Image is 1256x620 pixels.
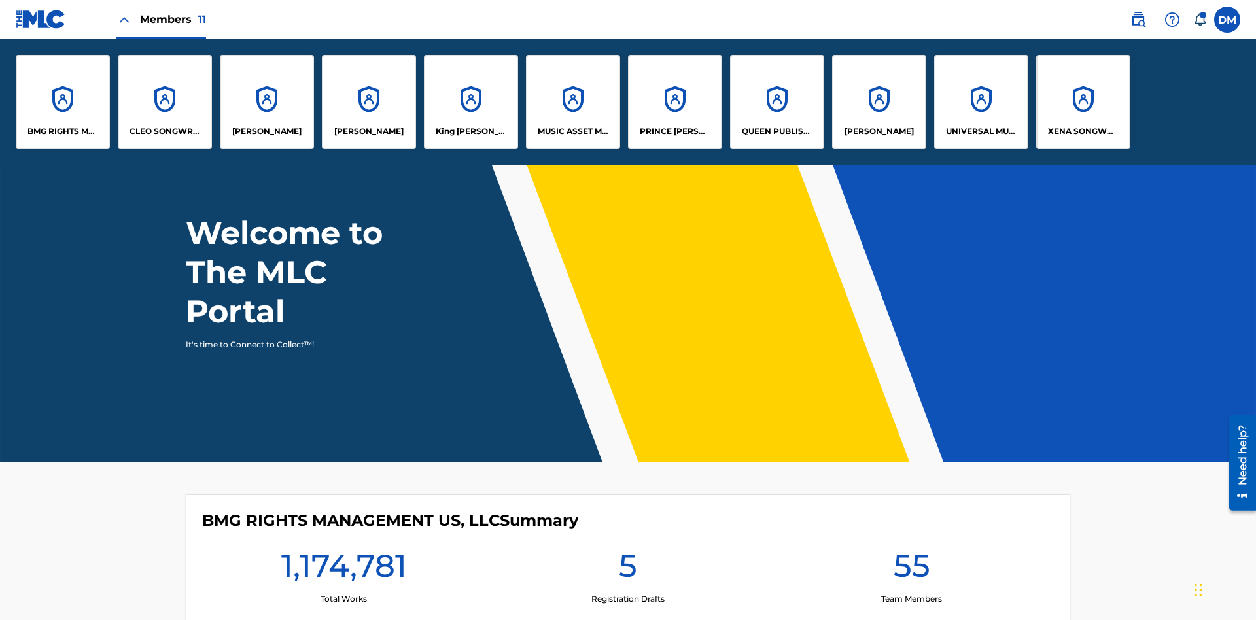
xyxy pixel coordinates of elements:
img: help [1164,12,1180,27]
a: AccountsKing [PERSON_NAME] [424,55,518,149]
h1: 55 [894,546,930,593]
div: User Menu [1214,7,1240,33]
p: CLEO SONGWRITER [130,126,201,137]
a: Accounts[PERSON_NAME] [322,55,416,149]
p: Registration Drafts [591,593,665,605]
a: Accounts[PERSON_NAME] [220,55,314,149]
p: EYAMA MCSINGER [334,126,404,137]
p: QUEEN PUBLISHA [742,126,813,137]
h4: BMG RIGHTS MANAGEMENT US, LLC [202,511,578,530]
p: Total Works [321,593,367,605]
img: search [1130,12,1146,27]
a: AccountsCLEO SONGWRITER [118,55,212,149]
div: Help [1159,7,1185,33]
a: AccountsUNIVERSAL MUSIC PUB GROUP [934,55,1028,149]
p: King McTesterson [436,126,507,137]
div: Drag [1195,570,1202,610]
h1: 1,174,781 [281,546,407,593]
a: AccountsBMG RIGHTS MANAGEMENT US, LLC [16,55,110,149]
a: Accounts[PERSON_NAME] [832,55,926,149]
iframe: Chat Widget [1191,557,1256,620]
a: AccountsXENA SONGWRITER [1036,55,1130,149]
p: MUSIC ASSET MANAGEMENT (MAM) [538,126,609,137]
span: 11 [198,13,206,26]
span: Members [140,12,206,27]
a: Public Search [1125,7,1151,33]
p: PRINCE MCTESTERSON [640,126,711,137]
p: Team Members [881,593,942,605]
img: MLC Logo [16,10,66,29]
a: AccountsQUEEN PUBLISHA [730,55,824,149]
h1: 5 [619,546,637,593]
h1: Welcome to The MLC Portal [186,213,430,331]
a: AccountsMUSIC ASSET MANAGEMENT (MAM) [526,55,620,149]
div: Notifications [1193,13,1206,26]
p: It's time to Connect to Collect™! [186,339,413,351]
p: RONALD MCTESTERSON [845,126,914,137]
p: XENA SONGWRITER [1048,126,1119,137]
iframe: Resource Center [1219,410,1256,517]
p: BMG RIGHTS MANAGEMENT US, LLC [27,126,99,137]
a: AccountsPRINCE [PERSON_NAME] [628,55,722,149]
img: Close [116,12,132,27]
p: ELVIS COSTELLO [232,126,302,137]
p: UNIVERSAL MUSIC PUB GROUP [946,126,1017,137]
